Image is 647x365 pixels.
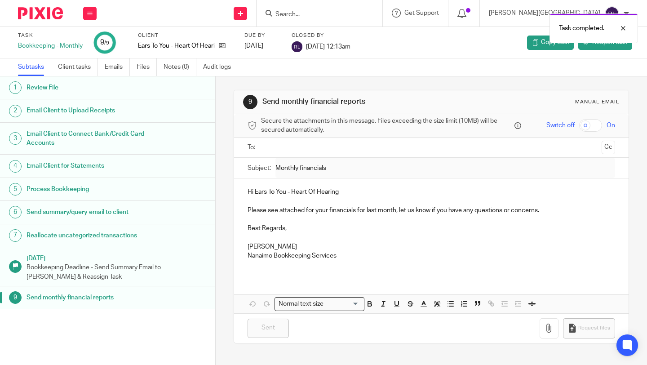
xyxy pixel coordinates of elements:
input: Sent [248,319,289,338]
h1: Email Client for Statements [27,159,146,173]
div: 6 [9,206,22,218]
h1: Email Client to Upload Receipts [27,104,146,117]
h1: Review File [27,81,146,94]
a: Audit logs [203,58,238,76]
div: Bookkeeping - Monthly [18,41,83,50]
p: Hi Ears To You - Heart Of Hearing [248,187,615,196]
label: Closed by [292,32,350,39]
span: Request files [578,325,610,332]
h1: Send monthly financial reports [27,291,146,304]
a: Emails [105,58,130,76]
div: Search for option [275,297,364,311]
p: Ears To You - Heart Of Hearing [138,41,214,50]
label: Client [138,32,233,39]
div: 9 [243,95,257,109]
label: Due by [244,32,280,39]
p: Please see attached for your financials for last month, let us know if you have any questions or ... [248,206,615,215]
label: Task [18,32,83,39]
img: svg%3E [605,6,619,21]
div: Manual email [575,98,620,106]
h1: Send monthly financial reports [262,97,451,107]
input: Search [275,11,355,19]
p: [PERSON_NAME] [248,242,615,251]
div: 9 [9,291,22,304]
h1: Reallocate uncategorized transactions [27,229,146,242]
a: Files [137,58,157,76]
div: 1 [9,81,22,94]
h1: Send summary/query email to client [27,205,146,219]
img: Pixie [18,7,63,19]
h1: [DATE] [27,252,206,263]
button: Request files [563,318,615,338]
a: Notes (0) [164,58,196,76]
span: Switch off [546,121,575,130]
span: Normal text size [277,299,326,309]
div: 3 [9,132,22,145]
p: Task completed. [559,24,604,33]
span: Secure the attachments in this message. Files exceeding the size limit (10MB) will be secured aut... [261,116,512,135]
button: Cc [602,141,615,154]
input: Search for option [327,299,359,309]
span: On [607,121,615,130]
h1: Email Client to Connect Bank/Credit Card Accounts [27,127,146,150]
div: 4 [9,160,22,173]
div: [DATE] [244,41,280,50]
small: /9 [104,40,109,45]
a: Subtasks [18,58,51,76]
h1: Process Bookkeeping [27,182,146,196]
label: Subject: [248,164,271,173]
div: 2 [9,105,22,117]
p: Best Regards, [248,224,615,233]
p: Bookkeeping Deadline - Send Summary Email to [PERSON_NAME] & Reassign Task [27,263,206,281]
a: Client tasks [58,58,98,76]
div: 7 [9,229,22,242]
div: 9 [100,37,109,48]
div: 5 [9,183,22,196]
img: svg%3E [292,41,302,52]
label: To: [248,143,257,152]
span: [DATE] 12:13am [306,43,350,49]
p: Nanaimo Bookkeeping Services [248,251,615,260]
